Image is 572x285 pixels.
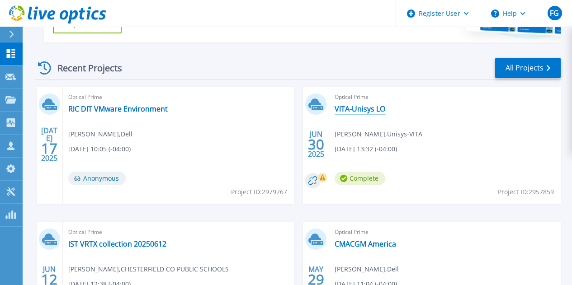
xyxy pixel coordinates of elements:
span: Anonymous [68,172,126,185]
a: RIC DIT VMware Environment [68,104,168,113]
span: Optical Prime [68,227,289,237]
div: [DATE] 2025 [41,128,58,161]
span: Optical Prime [335,92,555,102]
a: All Projects [495,58,561,78]
span: FG [550,9,559,17]
span: [PERSON_NAME] , Dell [335,264,399,274]
span: 12 [41,276,57,283]
span: 29 [308,276,324,283]
span: Project ID: 2957859 [498,187,554,197]
a: VITA-Unisys LO [335,104,385,113]
span: 30 [308,140,324,148]
a: CMACGM America [335,239,396,248]
span: [PERSON_NAME] , Unisys-VITA [335,129,422,139]
span: Project ID: 2979767 [231,187,287,197]
span: [PERSON_NAME] , Dell [68,129,132,139]
a: IST VRTX collection 20250612 [68,239,166,248]
span: Complete [335,172,385,185]
span: 17 [41,145,57,152]
div: JUN 2025 [307,128,325,161]
span: [DATE] 10:05 (-04:00) [68,144,131,154]
span: [PERSON_NAME] , CHESTERFIELD CO PUBLIC SCHOOLS [68,264,229,274]
span: Optical Prime [68,92,289,102]
span: [DATE] 13:32 (-04:00) [335,144,397,154]
div: Recent Projects [35,57,134,79]
span: Optical Prime [335,227,555,237]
